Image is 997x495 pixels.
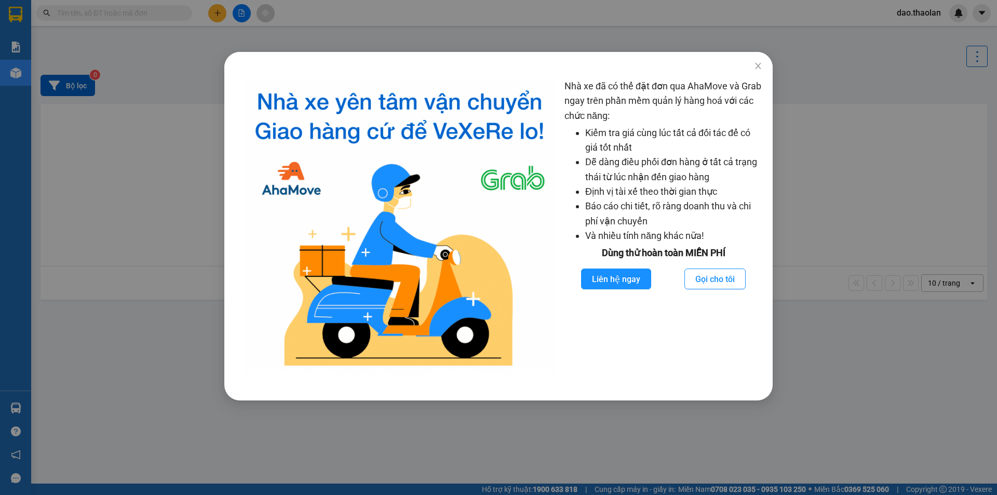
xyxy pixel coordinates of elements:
img: logo [243,79,556,374]
li: Báo cáo chi tiết, rõ ràng doanh thu và chi phí vận chuyển [585,199,762,229]
button: Liên hệ ngay [581,269,651,289]
li: Kiểm tra giá cùng lúc tất cả đối tác để có giá tốt nhất [585,126,762,155]
div: Dùng thử hoàn toàn MIỄN PHÍ [564,246,762,260]
button: Close [744,52,773,81]
li: Định vị tài xế theo thời gian thực [585,184,762,199]
div: Nhà xe đã có thể đặt đơn qua AhaMove và Grab ngay trên phần mềm quản lý hàng hoá với các chức năng: [564,79,762,374]
button: Gọi cho tôi [684,269,746,289]
li: Và nhiều tính năng khác nữa! [585,229,762,243]
span: Gọi cho tôi [695,273,735,286]
span: close [754,62,762,70]
li: Dễ dàng điều phối đơn hàng ở tất cả trạng thái từ lúc nhận đến giao hàng [585,155,762,184]
span: Liên hệ ngay [592,273,640,286]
